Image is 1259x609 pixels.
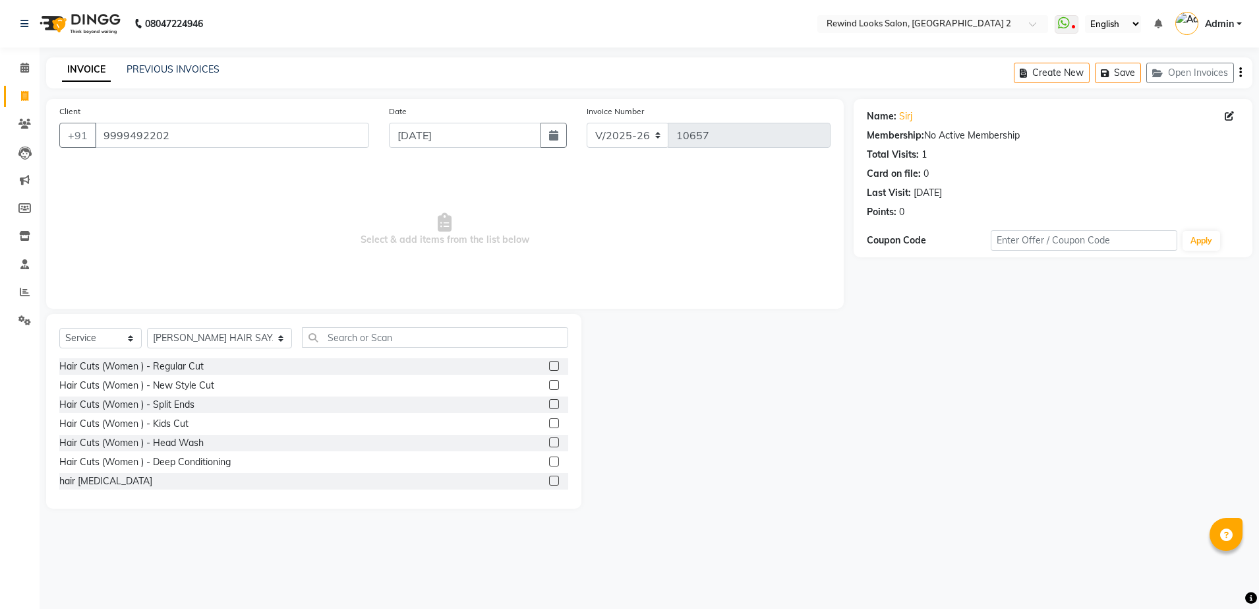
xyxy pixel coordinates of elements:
div: Hair Cuts (Women ) - Head Wash [59,436,204,450]
div: Hair Cuts (Women ) - Deep Conditioning [59,455,231,469]
div: Card on file: [867,167,921,181]
div: 0 [899,205,904,219]
div: Hair Cuts (Women ) - New Style Cut [59,379,214,393]
div: hair [MEDICAL_DATA] [59,474,152,488]
iframe: chat widget [1204,556,1246,596]
div: Name: [867,110,896,123]
span: Select & add items from the list below [59,164,831,296]
div: Coupon Code [867,234,991,247]
button: +91 [59,123,96,148]
div: 0 [923,167,929,181]
div: Membership: [867,129,924,143]
label: Client [59,106,80,117]
div: Last Visit: [867,186,911,200]
button: Save [1095,63,1141,83]
div: [DATE] [914,186,942,200]
a: PREVIOUS INVOICES [127,63,220,75]
div: Points: [867,205,896,219]
div: 1 [922,148,927,162]
button: Open Invoices [1146,63,1234,83]
button: Create New [1014,63,1090,83]
div: Total Visits: [867,148,919,162]
img: logo [34,5,124,42]
input: Enter Offer / Coupon Code [991,230,1177,251]
b: 08047224946 [145,5,203,42]
label: Invoice Number [587,106,644,117]
span: Admin [1205,17,1234,31]
input: Search by Name/Mobile/Email/Code [95,123,369,148]
img: Admin [1175,12,1198,35]
div: Hair Cuts (Women ) - Kids Cut [59,417,189,431]
div: Hair Cuts (Women ) - Split Ends [59,398,194,412]
button: Apply [1183,231,1220,251]
label: Date [389,106,407,117]
a: INVOICE [62,58,111,82]
div: Hair Cuts (Women ) - Regular Cut [59,360,204,373]
a: Sirj [899,110,912,123]
div: No Active Membership [867,129,1239,143]
input: Search or Scan [302,327,568,348]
